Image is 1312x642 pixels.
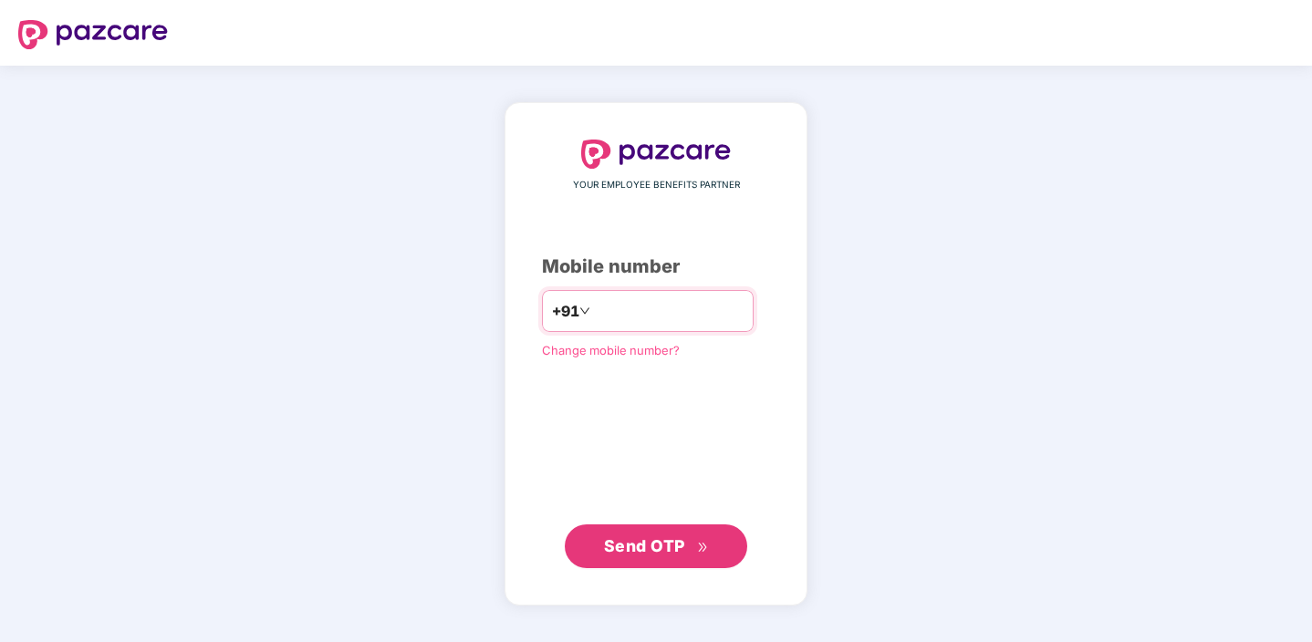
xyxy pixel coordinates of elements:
img: logo [18,20,168,49]
span: down [579,305,590,316]
span: double-right [697,542,709,554]
a: Change mobile number? [542,343,680,357]
span: Send OTP [604,536,685,555]
button: Send OTPdouble-right [565,524,747,568]
div: Mobile number [542,253,770,281]
span: +91 [552,300,579,323]
img: logo [581,140,731,169]
span: YOUR EMPLOYEE BENEFITS PARTNER [573,178,740,192]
